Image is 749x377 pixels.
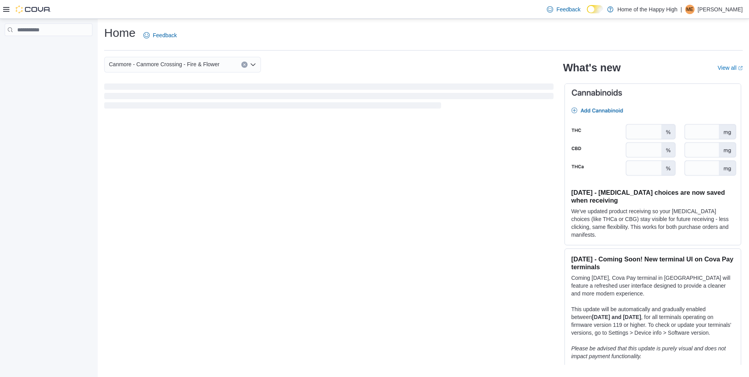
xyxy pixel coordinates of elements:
input: Dark Mode [587,5,603,13]
a: View allExternal link [718,65,743,71]
h2: What's new [563,62,621,74]
nav: Complex example [5,38,92,56]
a: Feedback [140,27,180,43]
button: Open list of options [250,62,256,68]
p: This update will be automatically and gradually enabled between , for all terminals operating on ... [571,305,735,337]
p: Home of the Happy High [617,5,677,14]
button: Clear input [241,62,248,68]
span: Loading [104,85,554,110]
span: ME [686,5,693,14]
img: Cova [16,5,51,13]
div: Matthew Esslemont [685,5,695,14]
h3: [DATE] - [MEDICAL_DATA] choices are now saved when receiving [571,188,735,204]
p: [PERSON_NAME] [698,5,743,14]
h1: Home [104,25,136,41]
span: Feedback [556,5,580,13]
em: Please be advised that this update is purely visual and does not impact payment functionality. [571,345,726,359]
p: Coming [DATE], Cova Pay terminal in [GEOGRAPHIC_DATA] will feature a refreshed user interface des... [571,274,735,297]
h3: [DATE] - Coming Soon! New terminal UI on Cova Pay terminals [571,255,735,271]
p: | [680,5,682,14]
span: Feedback [153,31,177,39]
p: We've updated product receiving so your [MEDICAL_DATA] choices (like THCa or CBG) stay visible fo... [571,207,735,239]
svg: External link [738,66,743,71]
span: Canmore - Canmore Crossing - Fire & Flower [109,60,219,69]
strong: [DATE] and [DATE] [592,314,641,320]
a: Feedback [544,2,583,17]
